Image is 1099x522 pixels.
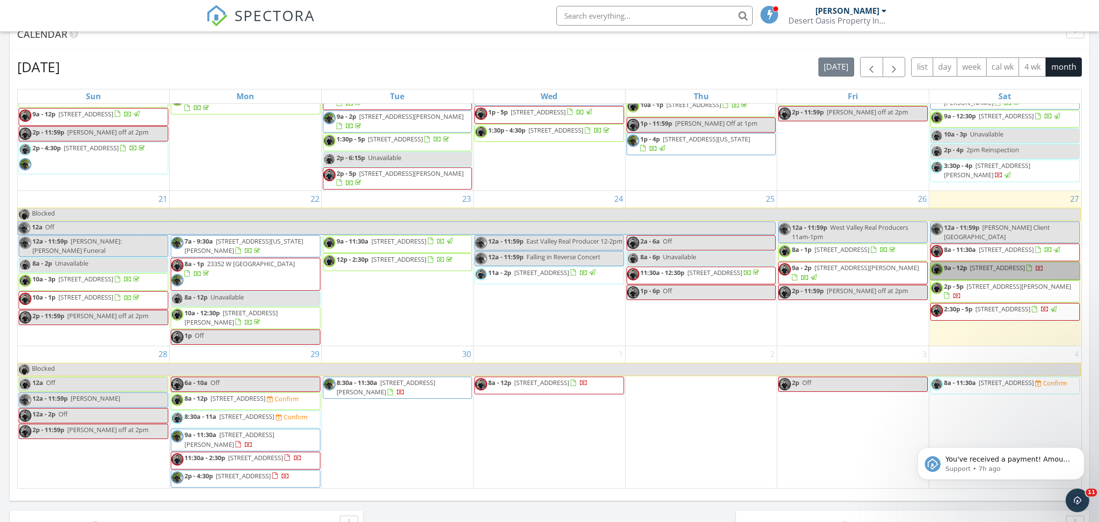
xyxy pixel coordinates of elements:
a: 2p - 5p [STREET_ADDRESS][PERSON_NAME] [930,280,1080,302]
img: andy_headshoot.jpg [18,363,30,376]
span: Off [210,378,220,387]
span: Off [663,237,672,246]
img: The Best Home Inspection Software - Spectora [206,5,228,27]
span: 8:30a - 11:30a [337,378,377,387]
span: 23352 W [GEOGRAPHIC_DATA] [207,259,295,268]
a: Go to September 25, 2025 [764,191,777,207]
a: 10a - 1p [STREET_ADDRESS] [19,291,168,309]
span: [STREET_ADDRESS] [528,126,583,135]
a: 1:30p - 5p [STREET_ADDRESS] [337,135,451,143]
span: 1p [184,331,192,340]
span: 12a - 11:59p [488,252,523,261]
a: 11a - 2p [STREET_ADDRESS] [474,267,624,284]
span: [STREET_ADDRESS][PERSON_NAME] [337,378,435,396]
span: [STREET_ADDRESS][PERSON_NAME] [359,169,464,178]
span: 6a - 10a [184,378,208,387]
span: 2p - 11:59p [792,108,824,116]
span: [STREET_ADDRESS][PERSON_NAME] [944,89,1043,107]
span: East Valley Real Producer 12-2pm [526,237,623,246]
a: 12p - 2:30p [STREET_ADDRESS] [323,253,472,271]
img: img_75581.jpg [171,237,183,249]
a: 9a - 11:30a [STREET_ADDRESS] [337,237,454,246]
span: 12a - 11:59p [488,237,523,246]
span: Off [802,378,811,387]
span: Blocked [32,364,55,373]
img: img_75581.jpg [475,252,487,265]
span: 7a - 9:30a [184,237,213,246]
td: Go to October 1, 2025 [473,346,626,489]
span: 8a - 11:30a [944,245,976,254]
button: Previous month [860,57,883,77]
img: ted_headshoot.jpg [475,126,487,138]
span: 3:30p - 4p [944,161,972,170]
img: andy_headshoot.jpg [18,208,30,220]
img: omar_headshoot_2.jpg [931,130,943,142]
span: 8a - 12p [184,293,208,302]
img: frank_headshoot.jpg [19,311,31,324]
span: [STREET_ADDRESS] [975,304,1030,313]
a: 8a - 11:30a [STREET_ADDRESS] [930,244,1080,261]
img: img_75581.jpg [627,135,639,147]
a: 9a - 12p [STREET_ADDRESS] [32,110,141,118]
a: Confirm [267,394,299,404]
a: Go to September 27, 2025 [1068,191,1081,207]
span: 10a - 3p [944,130,967,138]
span: [STREET_ADDRESS] [979,111,1034,120]
button: Next month [883,57,906,77]
img: frank_headshoot.jpg [475,378,487,390]
td: Go to September 25, 2025 [625,191,777,346]
a: 9a - 12:30p [STREET_ADDRESS] [944,111,1062,120]
span: 11:30a - 12:30p [640,268,684,277]
span: West Valley Real Producers 11am-1pm [792,223,908,241]
a: 8a - 1p [STREET_ADDRESS] [792,245,897,254]
img: frank_headshoot.jpg [931,245,943,257]
img: ted_headshoot.jpg [323,237,336,249]
img: omar_headshoot_2.jpg [171,412,183,424]
span: 2p - 11:59p [792,286,824,295]
span: [PERSON_NAME] Off at 1pm [675,119,758,128]
a: 3:30p - 4p [STREET_ADDRESS][PERSON_NAME] [944,161,1030,179]
span: 2p - 6:15p [337,153,365,162]
a: Go to October 1, 2025 [617,346,625,362]
img: frank_headshoot.jpg [19,410,31,422]
span: [STREET_ADDRESS] [687,268,742,277]
img: omar_headshoot_2.jpg [931,145,943,158]
span: [PERSON_NAME] Client [GEOGRAPHIC_DATA] [944,223,1050,241]
span: 2p - 4:30p [32,143,61,152]
img: omar_headshoot_2.jpg [627,252,639,265]
td: Go to September 18, 2025 [625,21,777,191]
span: [PERSON_NAME] off at 2pm [67,128,149,137]
a: Go to September 28, 2025 [157,346,169,362]
a: 1:30p - 4:30p [STREET_ADDRESS] [488,126,611,135]
a: Go to September 30, 2025 [460,346,473,362]
td: Go to September 15, 2025 [170,21,322,191]
span: 12a - 2p [32,410,55,418]
img: ted_headshoot.jpg [19,275,31,287]
span: Blocked [32,209,55,218]
a: 11:30a - 12:30p [STREET_ADDRESS] [640,268,761,277]
span: 12a [32,378,43,387]
img: img_75581.jpg [779,223,791,235]
img: frank_headshoot.jpg [627,237,639,249]
span: 2p - 5p [337,169,356,178]
td: Go to September 20, 2025 [929,21,1081,191]
input: Search everything... [556,6,753,26]
span: 12a - 11:59p [792,223,827,232]
a: Go to September 23, 2025 [460,191,473,207]
a: 9a - 12p [STREET_ADDRESS] [930,262,1080,279]
span: 10a - 12:30p [184,308,220,317]
img: img_75581.jpg [171,274,183,286]
img: ted_headshoot.jpg [171,394,183,406]
span: [STREET_ADDRESS][PERSON_NAME] [359,112,464,121]
a: 8a - 11:30a [STREET_ADDRESS] Confirm [930,377,1080,394]
a: 8a - 11:30a [STREET_ADDRESS] [944,378,1035,387]
a: 2p - 4:30p [STREET_ADDRESS] [19,142,168,174]
td: Go to September 21, 2025 [18,191,170,346]
span: [STREET_ADDRESS] [210,394,265,403]
img: frank_headshoot.jpg [19,128,31,140]
span: [STREET_ADDRESS][PERSON_NAME] [814,263,919,272]
img: img_75581.jpg [18,222,30,234]
a: 8a - 12p [STREET_ADDRESS] [184,394,267,403]
img: ted_headshoot.jpg [323,135,336,147]
a: Go to October 2, 2025 [768,346,777,362]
